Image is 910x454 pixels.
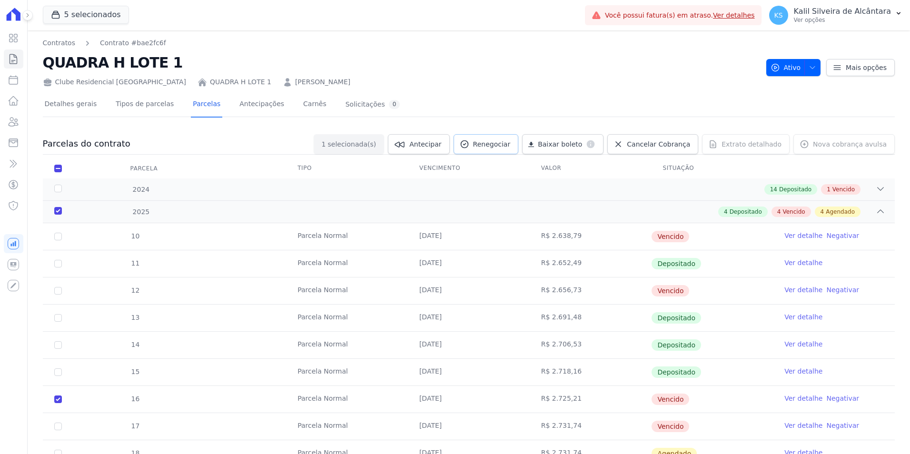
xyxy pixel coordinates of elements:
td: [DATE] [408,359,530,385]
td: Parcela Normal [286,413,408,440]
a: Negativar [826,232,859,239]
h2: QUADRA H LOTE 1 [43,52,759,73]
span: Vencido [832,185,855,194]
span: Cancelar Cobrança [627,139,690,149]
td: R$ 2.725,21 [530,386,652,413]
th: Situação [651,158,773,178]
nav: Breadcrumb [43,38,166,48]
td: [DATE] [408,277,530,304]
span: Agendado [826,207,855,216]
td: R$ 2.706,53 [530,332,652,358]
a: Renegociar [454,134,519,154]
span: 4 [821,207,824,216]
a: Ver detalhe [784,339,822,349]
input: default [54,423,62,430]
span: Mais opções [846,63,887,72]
td: [DATE] [408,305,530,331]
span: Ativo [771,59,801,76]
a: Negativar [826,395,859,402]
a: Negativar [826,422,859,429]
a: Ver detalhe [784,285,822,295]
span: 1 [827,185,831,194]
th: Valor [530,158,652,178]
span: Vencido [652,231,689,242]
td: Parcela Normal [286,332,408,358]
span: Depositado [652,312,701,324]
span: 15 [130,368,140,375]
a: Baixar boleto [522,134,603,154]
input: Só é possível selecionar pagamentos em aberto [54,341,62,349]
a: Mais opções [826,59,895,76]
p: Kalil Silveira de Alcântara [794,7,891,16]
input: Só é possível selecionar pagamentos em aberto [54,368,62,376]
td: R$ 2.656,73 [530,277,652,304]
span: Depositado [779,185,811,194]
td: Parcela Normal [286,386,408,413]
input: default [54,395,62,403]
a: Ver detalhe [784,366,822,376]
a: Tipos de parcelas [114,92,176,118]
span: 17 [130,422,140,430]
a: Ver detalhe [784,312,822,322]
button: KS Kalil Silveira de Alcântara Ver opções [762,2,910,29]
span: 14 [770,185,777,194]
td: Parcela Normal [286,277,408,304]
input: Só é possível selecionar pagamentos em aberto [54,314,62,322]
a: Parcelas [191,92,222,118]
input: default [54,233,62,240]
span: 11 [130,259,140,267]
td: R$ 2.652,49 [530,250,652,277]
a: Ver detalhe [784,258,822,267]
td: [DATE] [408,413,530,440]
td: [DATE] [408,332,530,358]
td: Parcela Normal [286,250,408,277]
h3: Parcelas do contrato [43,138,130,149]
a: Carnês [301,92,328,118]
a: Solicitações0 [344,92,402,118]
span: Depositado [652,366,701,378]
span: 10 [130,232,140,240]
span: selecionada(s) [327,139,376,149]
div: 0 [389,100,400,109]
a: Contrato #bae2fc6f [100,38,166,48]
td: [DATE] [408,250,530,277]
a: [PERSON_NAME] [295,77,350,87]
a: Ver detalhes [713,11,755,19]
td: [DATE] [408,223,530,250]
a: Ver detalhe [784,394,822,403]
div: Clube Residencial [GEOGRAPHIC_DATA] [43,77,186,87]
span: Vencido [652,285,689,296]
span: 2024 [132,185,150,195]
span: Renegociar [473,139,511,149]
p: Ver opções [794,16,891,24]
button: 5 selecionados [43,6,129,24]
a: Cancelar Cobrança [607,134,698,154]
span: Depositado [730,207,762,216]
a: Contratos [43,38,75,48]
td: R$ 2.638,79 [530,223,652,250]
input: default [54,287,62,295]
a: Antecipar [388,134,449,154]
a: Antecipações [237,92,286,118]
a: Ver detalhe [784,231,822,240]
span: 4 [777,207,781,216]
th: Vencimento [408,158,530,178]
span: KS [774,12,783,19]
span: 13 [130,314,140,321]
div: Parcela [119,159,169,178]
button: Ativo [766,59,821,76]
a: Detalhes gerais [43,92,99,118]
td: R$ 2.691,48 [530,305,652,331]
span: Depositado [652,339,701,351]
span: Baixar boleto [538,139,582,149]
td: R$ 2.731,74 [530,413,652,440]
td: Parcela Normal [286,223,408,250]
span: 1 [322,139,326,149]
nav: Breadcrumb [43,38,759,48]
span: 14 [130,341,140,348]
input: Só é possível selecionar pagamentos em aberto [54,260,62,267]
span: Vencido [652,421,689,432]
a: Negativar [826,286,859,294]
span: Você possui fatura(s) em atraso. [605,10,755,20]
a: Ver detalhe [784,421,822,430]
